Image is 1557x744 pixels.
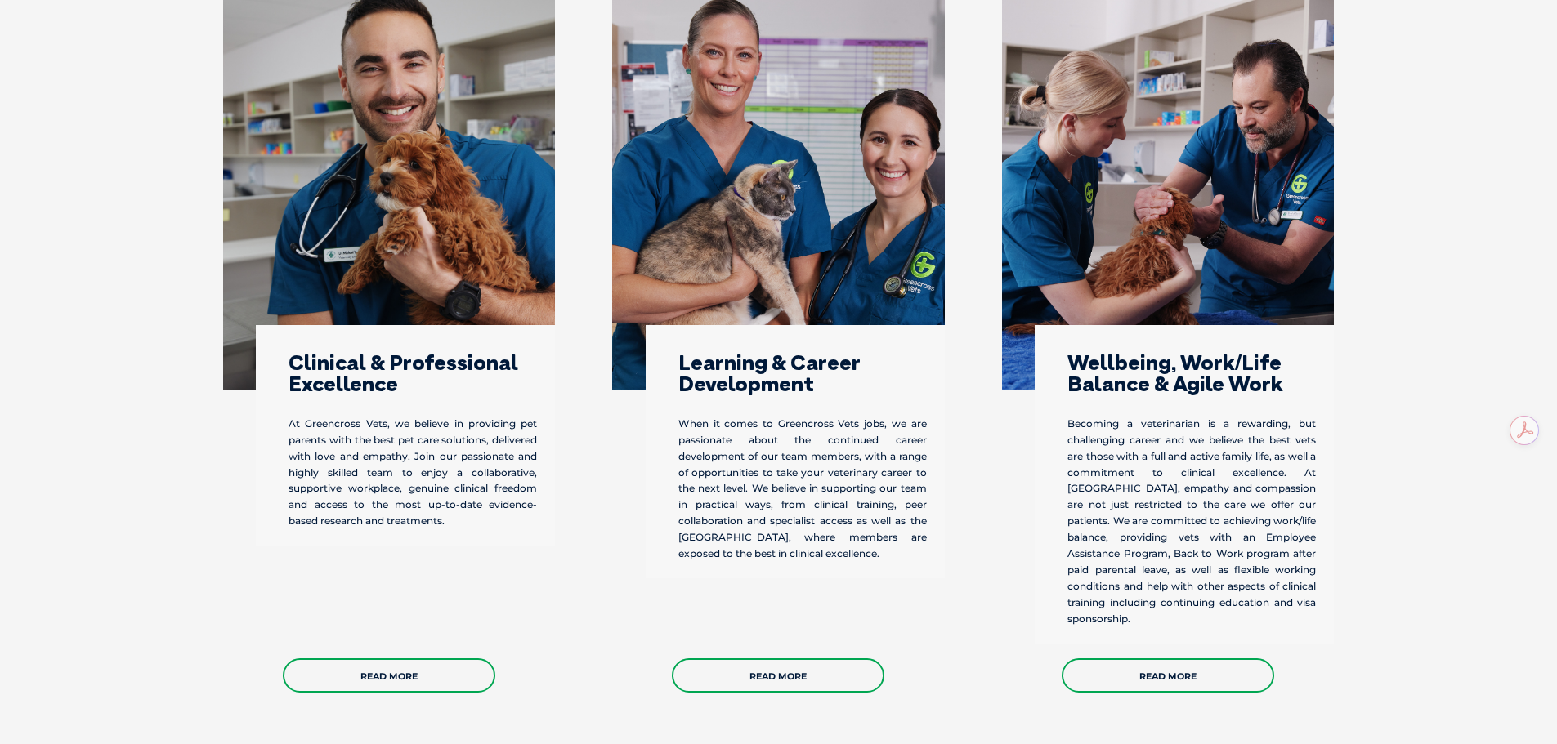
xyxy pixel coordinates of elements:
[1062,658,1274,693] a: Read More
[283,658,495,693] a: Read More
[1067,352,1316,394] h3: Wellbeing, Work/Life Balance & Agile Work
[672,658,884,693] a: Read More
[1067,416,1316,627] p: Becoming a veterinarian is a rewarding, but challenging career and we believe the best vets are t...
[289,416,537,529] p: At Greencross Vets, we believe in providing pet parents with the best pet care solutions, deliver...
[678,416,927,562] p: When it comes to Greencross Vets jobs, we are passionate about the continued career development o...
[678,352,927,394] h3: Learning & Career Development
[289,352,537,394] h3: Clinical & Professional Excellence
